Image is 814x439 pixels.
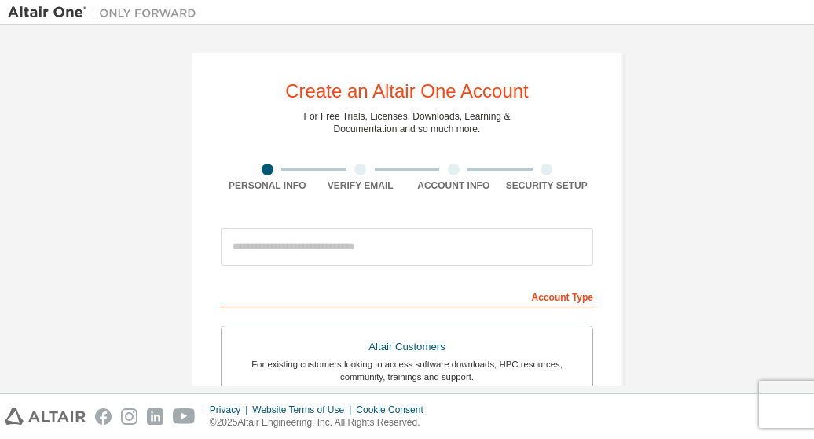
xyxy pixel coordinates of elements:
div: Privacy [210,404,252,416]
div: Security Setup [500,179,594,192]
div: Website Terms of Use [252,404,356,416]
div: Account Info [407,179,500,192]
img: Altair One [8,5,204,20]
div: Altair Customers [231,336,583,358]
img: linkedin.svg [147,408,163,425]
div: Create an Altair One Account [285,82,529,101]
div: Account Type [221,283,593,308]
div: For existing customers looking to access software downloads, HPC resources, community, trainings ... [231,358,583,383]
img: altair_logo.svg [5,408,86,425]
div: Verify Email [314,179,408,192]
div: Personal Info [221,179,314,192]
div: For Free Trials, Licenses, Downloads, Learning & Documentation and so much more. [304,110,511,135]
div: Cookie Consent [356,404,432,416]
img: facebook.svg [95,408,112,425]
img: youtube.svg [173,408,196,425]
p: © 2025 Altair Engineering, Inc. All Rights Reserved. [210,416,433,430]
img: instagram.svg [121,408,137,425]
